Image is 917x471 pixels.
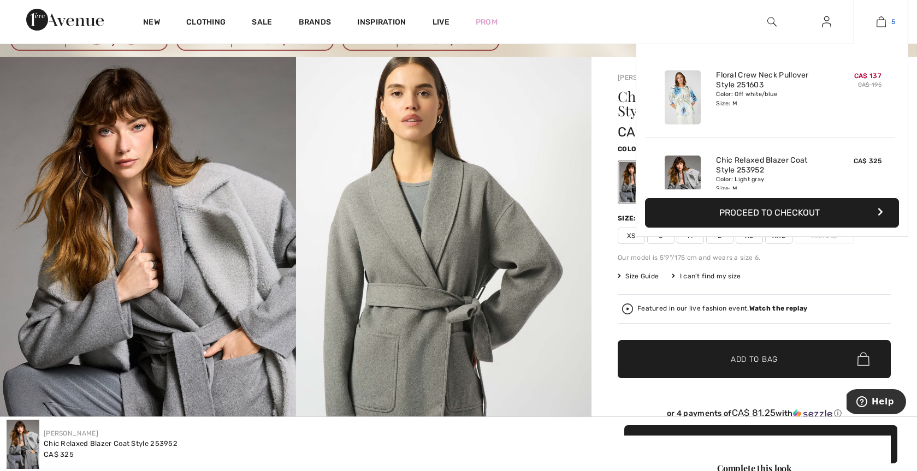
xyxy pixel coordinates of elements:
img: Chic Relaxed Blazer Coat Style 253952 [7,420,39,469]
img: Watch the replay [622,303,633,314]
div: or 4 payments of with [618,408,891,419]
img: Chic Relaxed Blazer Coat Style 253952 [665,156,701,210]
strong: Watch the replay [749,305,808,312]
s: CA$ 195 [858,81,881,88]
img: My Info [822,15,831,28]
img: 1ère Avenue [26,9,104,31]
span: CA$ 325 [854,157,881,165]
a: Brands [299,17,332,29]
button: Add to Bag [624,425,897,463]
a: [PERSON_NAME] [618,74,672,81]
img: Sezzle [793,409,832,419]
a: [PERSON_NAME] [44,430,98,437]
a: Live [433,16,449,28]
span: CA$ 325 [618,124,671,140]
a: Floral Crew Neck Pullover Style 251603 [716,70,824,90]
span: CA$ 325 [44,450,74,458]
div: Chic Relaxed Blazer Coat Style 253952 [44,438,178,449]
img: Floral Crew Neck Pullover Style 251603 [665,70,701,124]
a: 5 [854,15,908,28]
a: Clothing [186,17,226,29]
span: CA$ 137 [854,72,881,80]
div: or 4 payments ofCA$ 81.25withSezzle Click to learn more about Sezzle [618,408,891,422]
span: 5 [891,17,895,27]
img: search the website [767,15,777,28]
button: Proceed to Checkout [645,198,899,228]
div: Color: Light gray Size: M [716,175,824,193]
div: I can't find my size [672,271,741,281]
a: Prom [476,16,498,28]
img: Bag.svg [857,352,869,366]
a: Sale [252,17,272,29]
span: Add to Bag [731,353,778,365]
span: Inspiration [357,17,406,29]
iframe: Opens a widget where you can find more information [847,389,906,416]
span: XS [618,228,645,244]
a: Sign In [813,15,840,29]
a: Chic Relaxed Blazer Coat Style 253952 [716,156,824,175]
h1: Chic Relaxed Blazer Coat Style 253952 [618,90,845,118]
span: CA$ 81.25 [732,407,776,418]
div: Featured in our live fashion event. [637,305,807,312]
img: My Bag [877,15,886,28]
div: Our model is 5'9"/175 cm and wears a size 6. [618,253,891,263]
span: Size Guide [618,271,659,281]
div: Color: Off white/blue Size: M [716,90,824,108]
div: Light gray [619,162,648,202]
span: Color: [618,145,643,153]
button: Add to Bag [618,340,891,378]
div: Size: [618,213,638,223]
a: New [143,17,160,29]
